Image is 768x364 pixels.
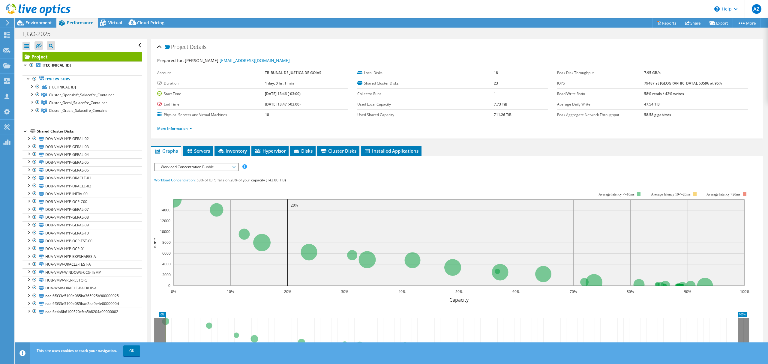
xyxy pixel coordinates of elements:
a: Project [22,52,142,61]
b: 58.58 gigabits/s [644,112,671,117]
span: Project [165,44,188,50]
label: Duration [157,80,265,86]
text: IOPS [151,237,158,248]
a: More [733,18,760,28]
a: DOB-VMW-HYP-OCP-C00 [22,198,142,205]
label: Used Shared Capacity [357,112,494,118]
b: [DATE] 13:47 (-03:00) [265,102,301,107]
span: Hypervisor [254,148,286,154]
text: 0 [168,283,170,288]
span: Virtual [108,20,122,25]
text: 20% [291,203,298,208]
label: IOPS [557,80,644,86]
label: End Time [157,101,265,107]
span: This site uses cookies to track your navigation. [37,348,117,353]
span: Graphs [154,148,178,154]
div: Shared Cluster Disks [37,128,142,135]
label: Average Daily Write [557,101,644,107]
a: DOB-VMW-HYP-OCP-TST-00 [22,237,142,245]
a: [TECHNICAL_ID] [22,61,142,69]
b: 711.26 TiB [494,112,511,117]
span: Performance [67,20,93,25]
a: DOB-VMW-HYP-GERAL-07 [22,206,142,213]
a: DOA-VMW-HYP-ORACLE-01 [22,174,142,182]
a: More Information [157,126,192,131]
a: HUA-VMW-WINDOWS-CCS-TEMP [22,268,142,276]
a: DOA-VMW-HYP-GERAL-10 [22,229,142,237]
label: Shared Cluster Disks [357,80,494,86]
a: naa.6f033e5100e085ba365925b900000025 [22,292,142,300]
a: DOB-VMW-HYP-GERAL-09 [22,221,142,229]
a: Export [705,18,733,28]
b: 1 [494,91,496,96]
a: HUA-WMV-ORACLE-BACKUP-A [22,284,142,292]
text: 40% [398,289,406,294]
span: Installed Applications [364,148,418,154]
b: 23 [494,81,498,86]
label: Prepared for: [157,58,184,63]
text: 10% [227,289,234,294]
text: 60% [512,289,520,294]
span: [PERSON_NAME], [185,58,290,63]
b: 18 [494,70,498,75]
b: [TECHNICAL_ID] [43,63,71,68]
a: HUA-VMW-ORACLE-TEST-A [22,261,142,268]
a: HUA-VMW-HYP-BKPSHARES-A [22,253,142,261]
a: DOA-VMW-HYP-GERAL-06 [22,166,142,174]
label: Read/Write Ratio [557,91,644,97]
span: [TECHNICAL_ID] [49,85,76,90]
a: Reports [652,18,681,28]
a: naa.6e4a8b6100520cfcb5b8204a00000002 [22,308,142,315]
span: 53% of IOPS falls on 20% of your capacity (143.80 TiB) [196,178,286,183]
text: 2000 [162,272,171,277]
span: Workload Concentration Bubble [158,163,235,171]
label: Peak Aggregate Network Throughput [557,112,644,118]
label: Account [157,70,265,76]
a: OK [123,345,140,356]
a: Cluster_Oracle_Salacofre_Container [22,107,142,115]
label: Peak Disk Throughput [557,70,644,76]
a: [TECHNICAL_ID] [22,83,142,91]
text: 12000 [160,218,170,223]
span: AZ [752,4,761,14]
span: Disks [293,148,313,154]
text: 0% [171,289,176,294]
span: Cloud Pricing [137,20,164,25]
text: 80% [627,289,634,294]
a: DOA-VMW-HYP-GERAL-04 [22,151,142,158]
a: DOA-VMW-HYP-GERAL-08 [22,213,142,221]
label: Local Disks [357,70,494,76]
text: 4000 [162,261,171,267]
text: 50% [455,289,463,294]
text: 6000 [162,251,171,256]
a: DOA-VMW-HYP-OCP-01 [22,245,142,252]
a: Cluster_Geral_Salacofre_Container [22,99,142,106]
a: Share [681,18,705,28]
b: 79487 at [GEOGRAPHIC_DATA], 53596 at 95% [644,81,722,86]
a: DOB-VMW-HYP-GERAL-03 [22,143,142,151]
b: [DATE] 13:46 (-03:00) [265,91,301,96]
text: Average latency >20ms [706,192,740,196]
tspan: Average latency 10<=20ms [651,192,691,196]
span: Cluster Disks [320,148,356,154]
b: 7.73 TiB [494,102,507,107]
a: Hypervisors [22,75,142,83]
text: 20% [284,289,291,294]
text: 30% [341,289,348,294]
a: DOA-VMW-HYP-GERAL-02 [22,135,142,143]
b: 1 day, 0 hr, 1 min [265,81,294,86]
b: 58% reads / 42% writes [644,91,684,96]
label: Physical Servers and Virtual Machines [157,112,265,118]
label: Used Local Capacity [357,101,494,107]
svg: \n [714,6,720,12]
a: DOB-VMW-HYP-ORACLE-02 [22,182,142,190]
label: Collector Runs [357,91,494,97]
text: 100% [740,289,749,294]
span: Environment [25,20,52,25]
span: Cluster_Openshift_Salacofre_Container [49,92,114,97]
a: naa.6f033e5100e085bad2ea9e4e0000000d [22,300,142,308]
a: [EMAIL_ADDRESS][DOMAIN_NAME] [220,58,290,63]
h1: TJGO-2025 [19,31,60,37]
span: Servers [186,148,210,154]
a: Cluster_Openshift_Salacofre_Container [22,91,142,99]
